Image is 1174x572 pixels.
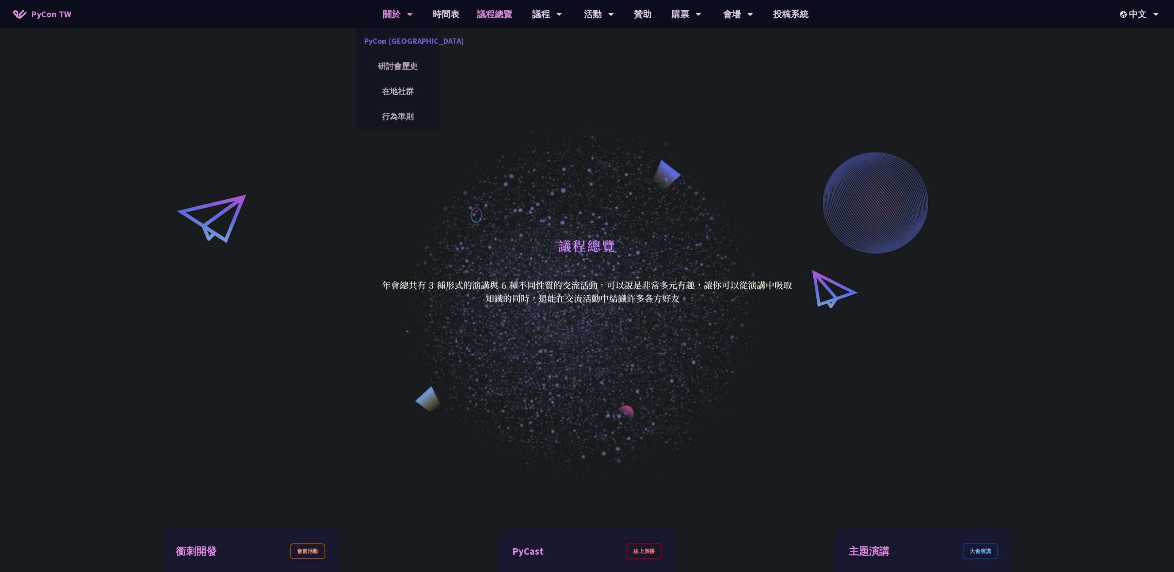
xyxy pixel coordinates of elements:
a: 研討會歷史 [355,56,440,76]
a: PyCon [GEOGRAPHIC_DATA] [355,31,440,51]
a: 行為準則 [355,106,440,127]
span: PyCon TW [31,8,71,21]
p: 年會總共有 3 種形式的演講與 6 種不同性質的交流活動。可以說是非常多元有趣，讓你可以從演講中吸取知識的同時，還能在交流活動中結識許多各方好友。 [381,278,793,305]
h1: 議程總覽 [558,232,616,259]
a: PyCon TW [4,3,80,25]
div: 會前活動 [290,543,325,559]
a: 在地社群 [355,81,440,102]
img: Home icon of PyCon TW 2025 [13,10,27,19]
div: 線上廣播 [626,543,662,559]
div: 大會演講 [963,543,998,559]
img: Locale Icon [1120,11,1129,18]
div: 衝刺開發 [176,544,217,559]
div: PyCast [512,544,544,559]
div: 主題演講 [849,544,889,559]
